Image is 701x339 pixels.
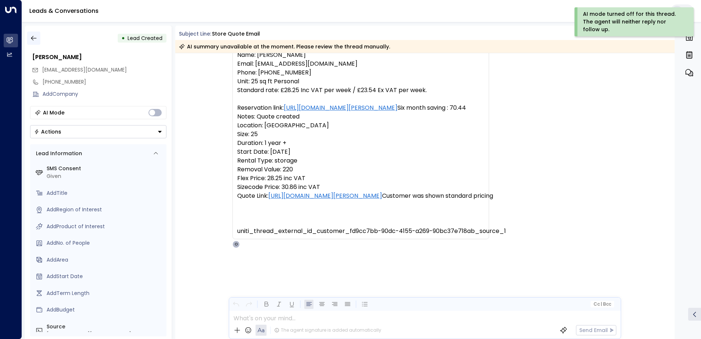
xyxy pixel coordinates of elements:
[47,323,164,331] label: Source
[34,128,61,135] div: Actions
[47,223,164,230] div: AddProduct of Interest
[593,302,611,307] span: Cc Bcc
[268,192,382,200] a: [URL][DOMAIN_NAME][PERSON_NAME]
[47,256,164,264] div: AddArea
[30,125,166,138] button: Actions
[237,51,484,236] pre: Name: [PERSON_NAME] Email: [EMAIL_ADDRESS][DOMAIN_NAME] Phone: [PHONE_NUMBER] Unit: 25 sq ft Pers...
[179,30,211,37] span: Subject Line:
[284,103,397,112] a: [URL][DOMAIN_NAME][PERSON_NAME]
[47,206,164,214] div: AddRegion of Interest
[274,327,381,333] div: The agent signature is added automatically
[47,273,164,280] div: AddStart Date
[128,34,162,42] span: Lead Created
[244,300,253,309] button: Redo
[231,300,241,309] button: Undo
[47,306,164,314] div: AddBudget
[47,172,164,180] div: Given
[33,150,82,157] div: Lead Information
[179,43,390,50] div: AI summary unavailable at the moment. Please review the thread manually.
[232,241,240,248] div: O
[212,30,260,38] div: Store Quote Email
[590,301,614,308] button: Cc|Bcc
[47,189,164,197] div: AddTitle
[601,302,602,307] span: |
[47,165,164,172] label: SMS Consent
[42,66,127,74] span: hanan.mujahid@gmail.com
[583,10,684,33] div: AI mode turned off for this thread. The agent will neither reply nor follow up.
[47,289,164,297] div: AddTerm Length
[29,7,99,15] a: Leads & Conversations
[43,109,65,116] div: AI Mode
[42,66,127,73] span: [EMAIL_ADDRESS][DOMAIN_NAME]
[121,32,125,45] div: •
[43,78,166,86] div: [PHONE_NUMBER]
[30,125,166,138] div: Button group with a nested menu
[47,331,164,338] div: [EMAIL_ADDRESS][DOMAIN_NAME]
[43,90,166,98] div: AddCompany
[47,239,164,247] div: AddNo. of People
[32,53,166,62] div: [PERSON_NAME]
